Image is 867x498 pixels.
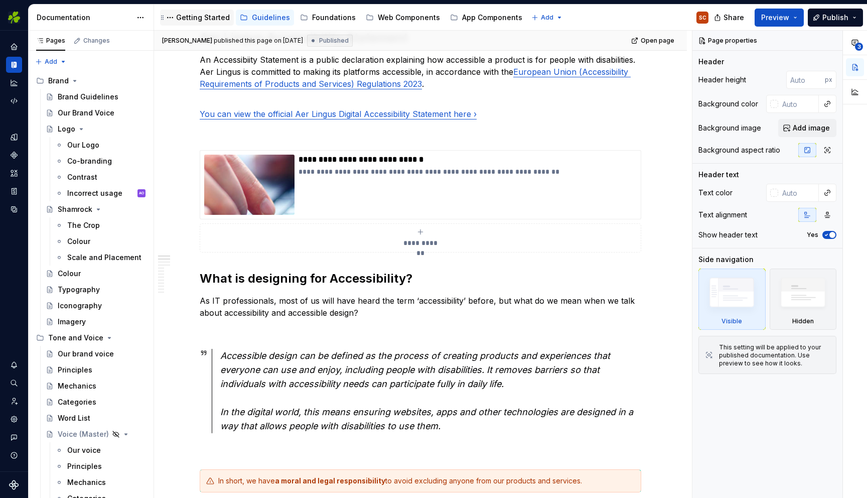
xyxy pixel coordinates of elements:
[67,236,90,246] div: Colour
[698,75,746,85] div: Header height
[446,10,526,26] a: App Components
[67,220,100,230] div: The Crop
[200,109,477,119] a: You can view the official Aer Lingus Digital Accessibility Statement here ›
[58,317,86,327] div: Imagery
[807,231,818,239] label: Yes
[808,9,863,27] button: Publish
[9,480,19,490] svg: Supernova Logo
[67,140,99,150] div: Our Logo
[699,14,706,22] div: SC
[6,393,22,409] a: Invite team
[218,476,635,486] div: In short, we have to avoid excluding anyone from our products and services.
[200,271,641,287] h2: What is designing for Accessibility?
[6,201,22,217] div: Data sources
[83,37,110,45] div: Changes
[6,93,22,109] a: Code automation
[32,330,150,346] div: Tone and Voice
[855,43,863,51] span: 3
[220,350,613,389] em: Accessible design can be defined as the process of creating products and experiences that everyon...
[204,155,295,215] img: keyboard-search-hands.jpg
[51,474,150,490] a: Mechanics
[200,54,641,102] p: An Accessibiity Statement is a public declaration explaining how accessible a product is for peop...
[42,121,150,137] a: Logo
[32,55,70,69] button: Add
[51,169,150,185] a: Contrast
[51,233,150,250] a: Colour
[698,145,780,155] div: Background aspect ratio
[67,445,101,455] div: Our voice
[58,124,75,134] div: Logo
[45,58,57,66] span: Add
[51,458,150,474] a: Principles
[6,429,22,445] button: Contact support
[6,129,22,145] div: Design tokens
[58,301,102,311] div: Iconography
[139,188,144,198] div: AO
[698,230,758,240] div: Show header text
[528,11,566,25] button: Add
[761,13,789,23] span: Preview
[42,378,150,394] a: Mechanics
[42,426,150,442] a: Voice (Master)
[6,57,22,73] a: Documentation
[822,13,848,23] span: Publish
[6,411,22,427] div: Settings
[792,317,814,325] div: Hidden
[6,75,22,91] div: Analytics
[51,153,150,169] a: Co-branding
[793,123,830,133] span: Add image
[220,407,636,431] em: In the digital world, this means ensuring websites, apps and other technologies are designed in a...
[58,413,90,423] div: Word List
[698,255,754,265] div: Side navigation
[42,201,150,217] a: Shamrock
[200,295,641,319] p: As IT professionals, most of us will have heard the term ‘accessibility’ before, but what do we m...
[6,375,22,391] button: Search ⌘K
[778,184,819,202] input: Auto
[37,13,131,23] div: Documentation
[724,13,744,23] span: Share
[48,333,103,343] div: Tone and Voice
[628,34,679,48] a: Open page
[6,39,22,55] a: Home
[42,346,150,362] a: Our brand voice
[698,57,724,67] div: Header
[698,123,761,133] div: Background image
[42,362,150,378] a: Principles
[698,210,747,220] div: Text alignment
[778,119,836,137] button: Add image
[58,92,118,102] div: Brand Guidelines
[162,37,212,45] span: [PERSON_NAME]
[51,137,150,153] a: Our Logo
[8,12,20,24] img: 56b5df98-d96d-4d7e-807c-0afdf3bdaefa.png
[378,13,440,23] div: Web Components
[160,8,526,28] div: Page tree
[42,282,150,298] a: Typography
[51,185,150,201] a: Incorrect usageAO
[160,10,234,26] a: Getting Started
[58,269,81,279] div: Colour
[42,394,150,410] a: Categories
[462,13,522,23] div: App Components
[770,269,837,330] div: Hidden
[825,76,832,84] p: px
[698,188,733,198] div: Text color
[6,183,22,199] div: Storybook stories
[6,147,22,163] a: Components
[719,343,830,367] div: This setting will be applied to your published documentation. Use preview to see how it looks.
[275,476,385,485] strong: a moral and legal responsibility
[58,381,96,391] div: Mechanics
[312,13,356,23] div: Foundations
[6,165,22,181] a: Assets
[176,13,230,23] div: Getting Started
[252,13,290,23] div: Guidelines
[51,250,150,266] a: Scale and Placement
[58,204,92,214] div: Shamrock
